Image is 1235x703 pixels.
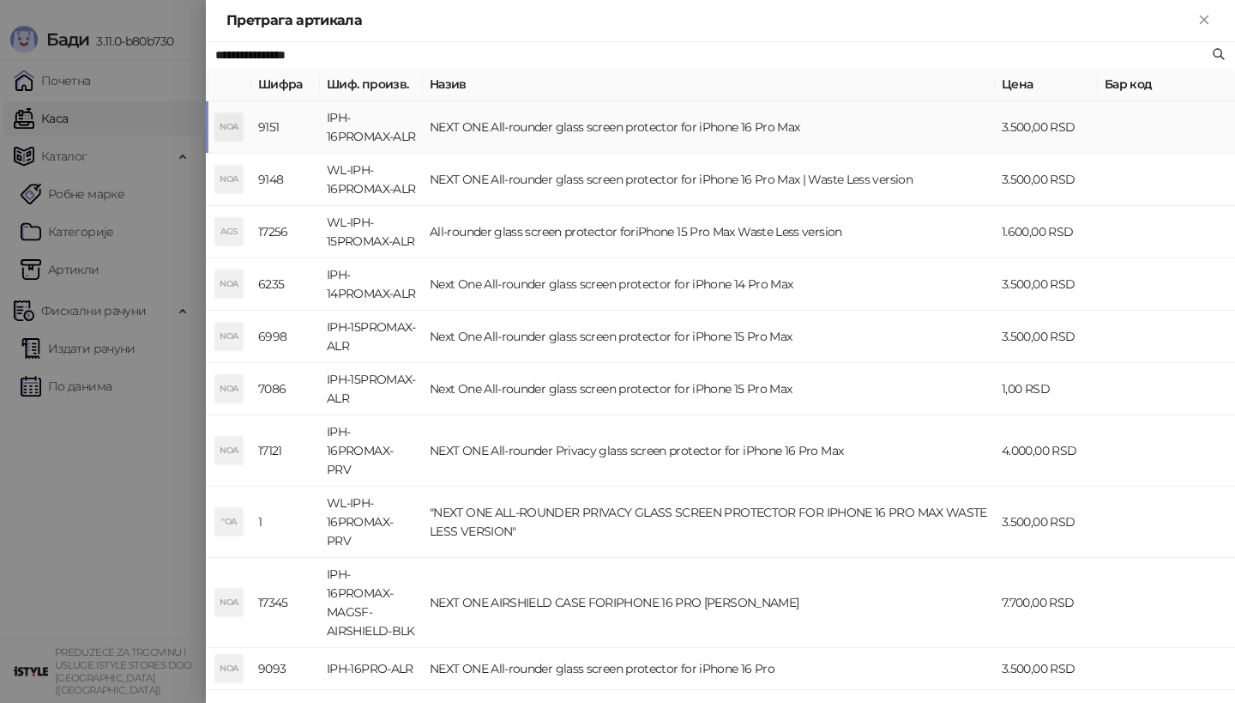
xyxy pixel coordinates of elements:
[320,154,423,206] td: WL-IPH-16PROMAX-ALR
[215,375,243,403] div: NOA
[995,363,1098,415] td: 1,00 RSD
[995,558,1098,648] td: 7.700,00 RSD
[320,101,423,154] td: IPH-16PROMAX-ALR
[423,415,995,487] td: NEXT ONE All-rounder Privacy glass screen protector for iPhone 16 Pro Max
[320,415,423,487] td: IPH-16PROMAX-PRV
[995,206,1098,258] td: 1.600,00 RSD
[995,648,1098,690] td: 3.500,00 RSD
[251,648,320,690] td: 9093
[423,363,995,415] td: Next One All-rounder glass screen protector for iPhone 15 Pro Max
[215,508,243,536] div: "OA
[423,68,995,101] th: Назив
[215,218,243,245] div: AGS
[251,154,320,206] td: 9148
[215,270,243,298] div: NOA
[320,311,423,363] td: IPH-15PROMAX-ALR
[423,101,995,154] td: NEXT ONE All-rounder glass screen protector for iPhone 16 Pro Max
[423,648,995,690] td: NEXT ONE All-rounder glass screen protector for iPhone 16 Pro
[995,101,1098,154] td: 3.500,00 RSD
[251,68,320,101] th: Шифра
[251,558,320,648] td: 17345
[251,363,320,415] td: 7086
[1098,68,1235,101] th: Бар код
[423,258,995,311] td: Next One All-rounder glass screen protector for iPhone 14 Pro Max
[995,154,1098,206] td: 3.500,00 RSD
[995,487,1098,558] td: 3.500,00 RSD
[215,437,243,464] div: NOA
[251,487,320,558] td: 1
[995,258,1098,311] td: 3.500,00 RSD
[320,558,423,648] td: IPH-16PROMAX-MAGSF-AIRSHIELD-BLK
[320,487,423,558] td: WL-IPH-16PROMAX-PRV
[215,323,243,350] div: NOA
[320,363,423,415] td: IPH-15PROMAX-ALR
[423,558,995,648] td: NEXT ONE AIRSHIELD CASE FORIPHONE 16 PRO [PERSON_NAME]
[215,589,243,616] div: NOA
[320,206,423,258] td: WL-IPH-15PROMAX-ALR
[251,415,320,487] td: 17121
[215,166,243,193] div: NOA
[320,68,423,101] th: Шиф. произв.
[251,206,320,258] td: 17256
[320,258,423,311] td: IPH-14PROMAX-ALR
[1194,10,1214,31] button: Close
[320,648,423,690] td: IPH-16PRO-ALR
[423,311,995,363] td: Next One All-rounder glass screen protector for iPhone 15 Pro Max
[423,206,995,258] td: All-rounder glass screen protector foriPhone 15 Pro Max Waste Less version
[995,68,1098,101] th: Цена
[995,311,1098,363] td: 3.500,00 RSD
[251,311,320,363] td: 6998
[226,10,1194,31] div: Претрага артикала
[215,113,243,141] div: NOA
[423,487,995,558] td: "NEXT ONE ALL-ROUNDER PRIVACY GLASS SCREEN PROTECTOR FOR IPHONE 16 PRO MAX WASTE LESS VERSION"
[995,415,1098,487] td: 4.000,00 RSD
[251,101,320,154] td: 9151
[251,258,320,311] td: 6235
[215,655,243,682] div: NOA
[423,154,995,206] td: NEXT ONE All-rounder glass screen protector for iPhone 16 Pro Max | Waste Less version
